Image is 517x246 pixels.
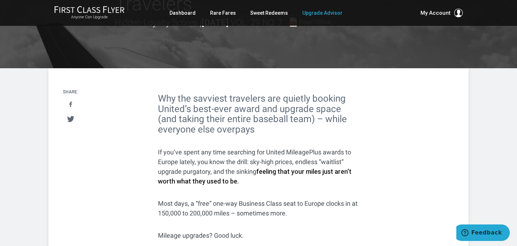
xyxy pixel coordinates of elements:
[158,147,359,186] p: If you’ve spent any time searching for United MileagePlus awards to Europe lately, you know the d...
[54,15,125,20] small: Anyone Can Upgrade
[158,93,359,134] h2: Why the savviest travelers are quietly booking United’s best-ever award and upgrade space (and ta...
[456,224,510,242] iframe: Opens a widget where you can find more information
[158,199,359,218] p: Most days, a “free” one-way Business Class seat to Europe clocks in at 150,000 to 200,000 miles –...
[169,6,196,19] a: Dashboard
[201,18,228,28] strong: [DATE]
[230,18,283,28] span: Vol. 29 No. 7
[158,168,351,185] strong: feeling that your miles just aren’t worth what they used to be.
[63,90,78,94] h4: Share:
[420,9,451,17] span: My Account
[63,112,78,126] a: Tweet
[250,6,288,19] a: Sweet Redeems
[63,98,78,111] a: Share
[420,9,463,17] button: My Account
[158,231,359,240] p: Mileage upgrades? Good luck.
[302,6,343,19] a: Upgrade Advisor
[54,6,125,13] img: First Class Flyer
[54,6,125,20] a: First Class FlyerAnyone Can Upgrade
[210,6,236,19] a: Rare Fares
